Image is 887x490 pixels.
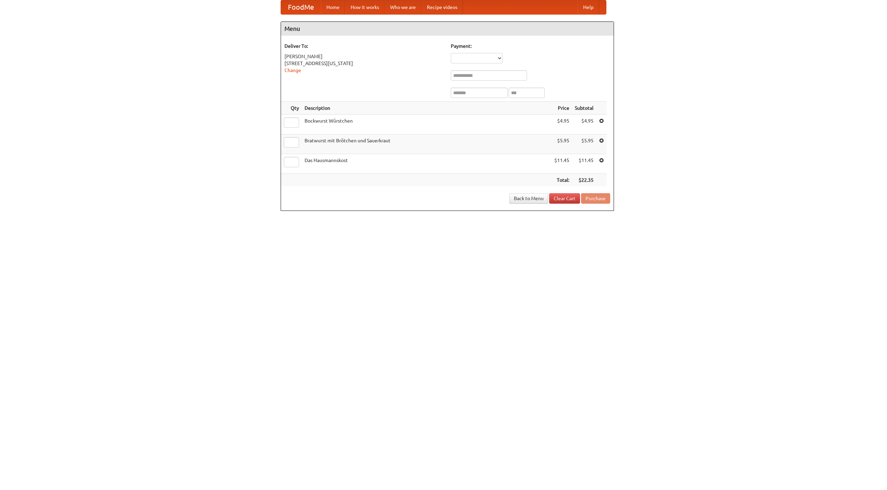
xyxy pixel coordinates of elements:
[572,154,596,174] td: $11.45
[552,154,572,174] td: $11.45
[581,193,610,204] button: Purchase
[552,174,572,187] th: Total:
[552,134,572,154] td: $5.95
[284,53,444,60] div: [PERSON_NAME]
[281,102,302,115] th: Qty
[552,102,572,115] th: Price
[284,60,444,67] div: [STREET_ADDRESS][US_STATE]
[302,115,552,134] td: Bockwurst Würstchen
[572,134,596,154] td: $5.95
[302,102,552,115] th: Description
[281,0,321,14] a: FoodMe
[302,134,552,154] td: Bratwurst mit Brötchen und Sauerkraut
[552,115,572,134] td: $4.95
[281,22,614,36] h4: Menu
[509,193,548,204] a: Back to Menu
[302,154,552,174] td: Das Hausmannskost
[578,0,599,14] a: Help
[572,174,596,187] th: $22.35
[572,115,596,134] td: $4.95
[549,193,580,204] a: Clear Cart
[284,68,301,73] a: Change
[572,102,596,115] th: Subtotal
[421,0,463,14] a: Recipe videos
[345,0,385,14] a: How it works
[284,43,444,50] h5: Deliver To:
[321,0,345,14] a: Home
[451,43,610,50] h5: Payment:
[385,0,421,14] a: Who we are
